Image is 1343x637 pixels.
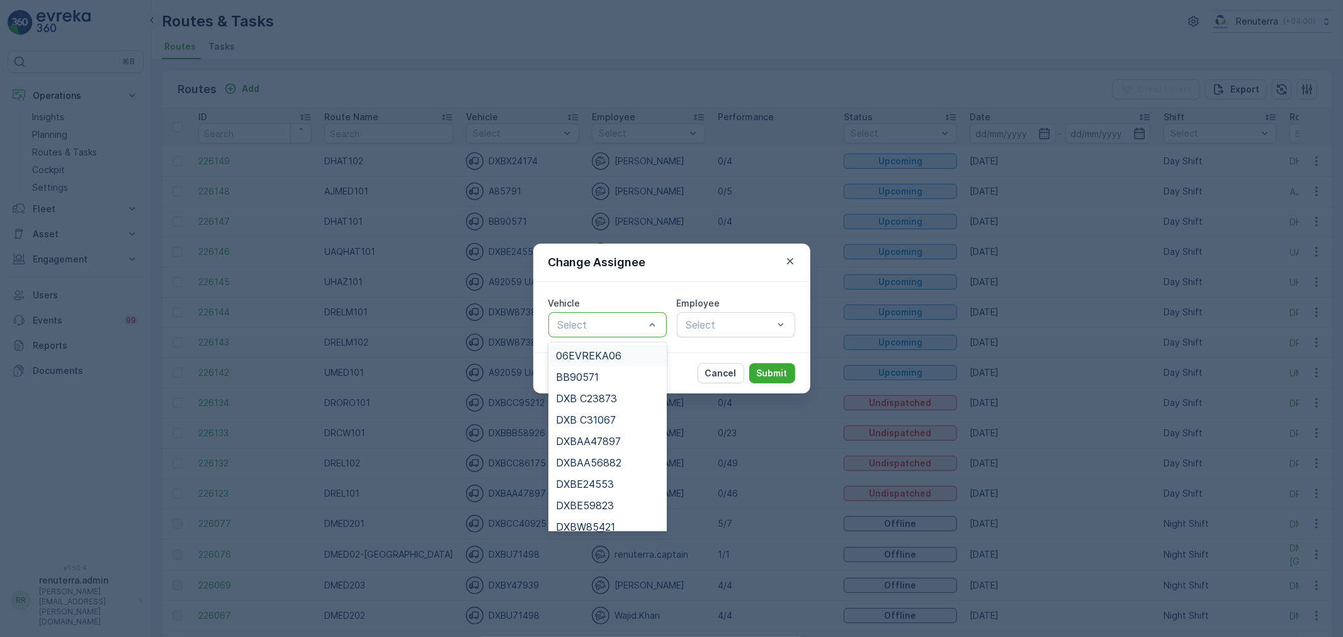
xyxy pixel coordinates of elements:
span: BB90571 [556,371,599,383]
span: DXBAA56882 [556,457,621,468]
label: Employee [677,298,720,308]
p: Change Assignee [548,254,646,271]
span: DXBW85421 [556,521,615,533]
p: Select [558,317,645,332]
button: Cancel [698,363,744,383]
span: 06EVREKA06 [556,350,621,361]
label: Vehicle [548,298,581,308]
span: DXBE24553 [556,478,614,490]
p: Select [686,317,773,332]
span: DXB C23873 [556,393,617,404]
p: Cancel [705,367,737,380]
p: Submit [757,367,788,380]
span: DXBAA47897 [556,436,621,447]
button: Submit [749,363,795,383]
span: DXB C31067 [556,414,616,426]
span: DXBE59823 [556,500,614,511]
